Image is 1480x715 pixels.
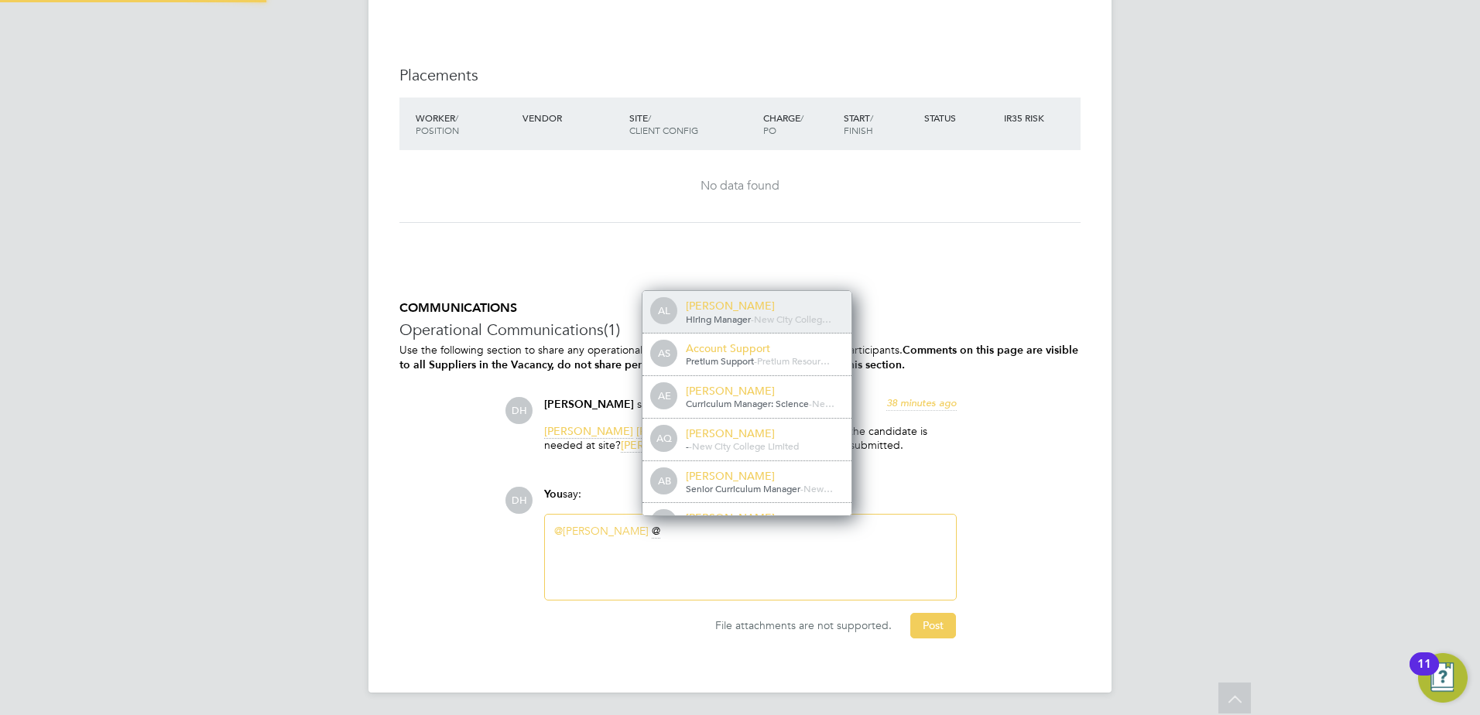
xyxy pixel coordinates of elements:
[689,440,692,452] span: -
[1417,664,1431,684] div: 11
[686,313,751,325] span: Hiring Manager
[686,469,841,483] div: [PERSON_NAME]
[886,396,957,409] span: 38 minutes ago
[652,299,677,323] span: AL
[686,511,841,525] div: [PERSON_NAME]
[844,111,873,136] span: / Finish
[399,300,1081,316] h5: COMMUNICATIONS
[399,344,1078,371] b: Comments on this page are visible to all Suppliers in the Vacancy, do not share personal informat...
[519,104,625,132] div: Vendor
[652,511,677,535] span: AH
[686,426,841,440] div: [PERSON_NAME]
[686,440,689,452] span: -
[505,397,533,424] span: DH
[812,397,834,409] span: Ne…
[800,482,803,494] span: -
[757,354,830,367] span: Pretium Resour…
[652,341,677,366] span: AS
[754,354,757,367] span: -
[637,397,659,411] span: said:
[544,424,633,439] span: [PERSON_NAME]
[652,384,677,409] span: AE
[686,354,754,367] span: Pretium Support
[544,398,634,411] span: [PERSON_NAME]
[544,487,563,501] span: You
[1000,104,1053,132] div: IR35 Risk
[1418,653,1468,703] button: Open Resource Center, 11 new notifications
[754,313,831,325] span: New City Colleg…
[604,320,620,340] span: (1)
[412,104,519,144] div: Worker
[544,487,957,514] div: say:
[505,487,533,514] span: DH
[621,438,710,453] span: [PERSON_NAME]
[759,104,840,144] div: Charge
[840,104,920,144] div: Start
[399,343,1081,372] p: Use the following section to share any operational communications between Supply Chain participants.
[809,397,812,409] span: -
[554,524,649,538] a: @[PERSON_NAME]
[554,524,947,590] div: ​
[686,299,841,313] div: [PERSON_NAME]
[715,618,892,632] span: File attachments are not supported.
[636,424,725,439] span: [PERSON_NAME]
[763,111,803,136] span: / PO
[652,469,677,494] span: AB
[910,613,956,638] button: Post
[686,397,809,409] span: Curriculum Manager: Science
[686,341,841,355] div: Account Support
[415,178,1065,194] div: No data found
[803,482,833,494] span: New…
[920,104,1001,132] div: Status
[399,65,1081,85] h3: Placements
[686,384,841,398] div: [PERSON_NAME]
[751,313,754,325] span: -
[625,104,759,144] div: Site
[692,440,799,452] span: New City College Limited
[399,320,1081,340] h3: Operational Communications
[652,426,677,451] span: AQ
[686,482,800,494] span: Senior Curriculum Manager
[544,424,957,452] p: can you please confirm if the candidate is needed at site? Vetting and DBS have been submitted.
[416,111,459,136] span: / Position
[629,111,698,136] span: / Client Config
